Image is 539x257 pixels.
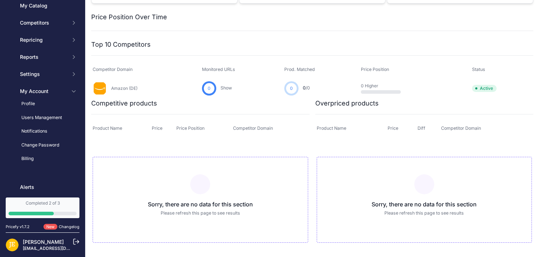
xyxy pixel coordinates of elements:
a: [EMAIL_ADDRESS][DOMAIN_NAME] [23,246,97,251]
span: Price [388,125,398,131]
button: Settings [6,68,79,81]
span: Status [472,67,485,72]
span: 0 [208,85,211,92]
a: Users Management [6,112,79,124]
a: 0/0 [303,85,310,91]
h3: Sorry, there are no data for this section [99,200,302,209]
p: Please refresh this page to see results [323,210,526,217]
button: Reports [6,51,79,63]
h2: Price Position Over Time [91,12,167,22]
h3: Sorry, there are no data for this section [323,200,526,209]
button: Repricing [6,34,79,46]
a: Changelog [59,224,79,229]
span: Competitor Domain [233,125,273,131]
a: [PERSON_NAME] [23,239,64,245]
div: Completed 2 of 3 [9,200,77,206]
span: Reports [20,53,67,61]
span: Price Position [176,125,204,131]
a: Amazon (DE) [111,86,138,91]
span: 0 [290,85,293,92]
span: Price [152,125,162,131]
div: Pricefy v1.7.2 [6,224,30,230]
span: Competitor Domain [441,125,481,131]
h2: Top 10 Competitors [91,40,151,50]
a: Show [221,85,232,91]
span: 0 [303,85,306,91]
p: 0 Higher [361,83,406,89]
button: My Account [6,85,79,98]
p: Please refresh this page to see results [99,210,302,217]
span: Settings [20,71,67,78]
span: Repricing [20,36,67,43]
span: New [43,224,57,230]
button: Competitors [6,16,79,29]
a: Profile [6,98,79,110]
a: Alerts [6,181,79,194]
span: My Account [20,88,67,95]
span: Product Name [93,125,122,131]
h2: Overpriced products [315,98,379,108]
a: Completed 2 of 3 [6,197,79,218]
a: Notifications [6,125,79,138]
span: Diff [418,125,425,131]
a: Change Password [6,139,79,151]
span: Monitored URLs [202,67,235,72]
span: Active [472,85,497,92]
span: Prod. Matched [284,67,315,72]
span: Price Position [361,67,389,72]
span: Product Name [317,125,346,131]
span: Competitors [20,19,67,26]
h2: Competitive products [91,98,157,108]
span: Competitor Domain [93,67,133,72]
a: Billing [6,153,79,165]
